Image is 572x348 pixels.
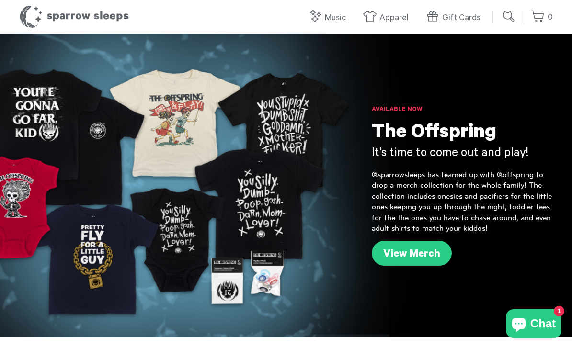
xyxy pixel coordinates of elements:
[372,122,553,146] h1: The Offspring
[531,7,553,28] a: 0
[19,5,129,29] h1: Sparrow Sleeps
[372,105,553,115] h6: Available Now
[363,8,413,28] a: Apparel
[425,8,485,28] a: Gift Cards
[372,241,452,266] a: View Merch
[503,309,564,340] inbox-online-store-chat: Shopify online store chat
[308,8,351,28] a: Music
[500,7,519,26] input: Submit
[372,169,553,234] p: @sparrowsleeps has teamed up with @offspring to drop a merch collection for the whole family! The...
[372,146,553,162] h3: It's time to come out and play!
